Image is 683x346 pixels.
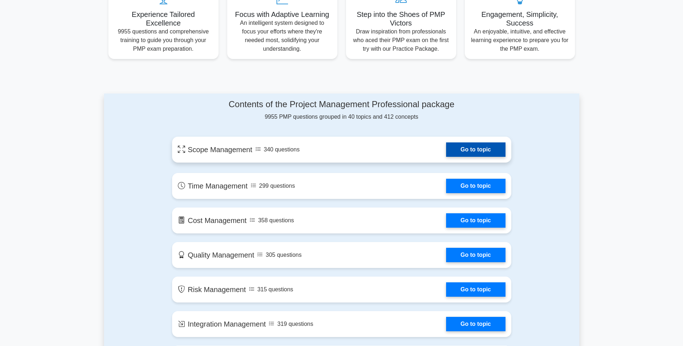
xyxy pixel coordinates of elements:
h5: Experience Tailored Excellence [114,10,213,27]
h5: Focus with Adaptive Learning [233,10,332,19]
a: Go to topic [446,213,505,228]
p: An enjoyable, intuitive, and effective learning experience to prepare you for the PMP exam. [471,27,569,53]
p: Draw inspiration from professionals who aced their PMP exam on the first try with our Practice Pa... [352,27,450,53]
a: Go to topic [446,317,505,331]
p: An intelligent system designed to focus your efforts where they're needed most, solidifying your ... [233,19,332,53]
h4: Contents of the Project Management Professional package [172,99,511,110]
a: Go to topic [446,282,505,297]
a: Go to topic [446,248,505,262]
h5: Engagement, Simplicity, Success [471,10,569,27]
a: Go to topic [446,179,505,193]
p: 9955 questions and comprehensive training to guide you through your PMP exam preparation. [114,27,213,53]
div: 9955 PMP questions grouped in 40 topics and 412 concepts [172,99,511,121]
a: Go to topic [446,142,505,157]
h5: Step into the Shoes of PMP Victors [352,10,450,27]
